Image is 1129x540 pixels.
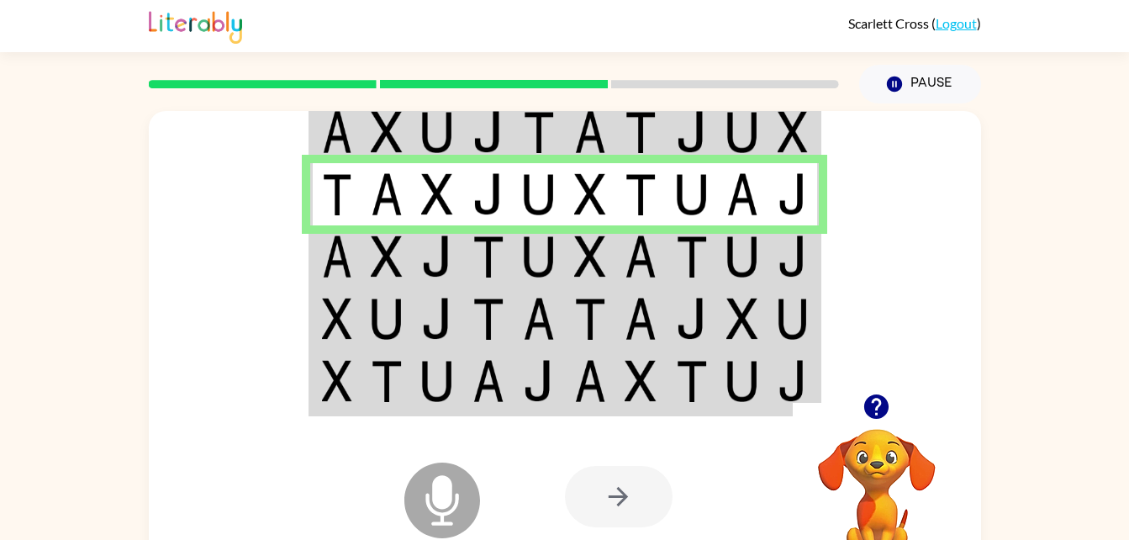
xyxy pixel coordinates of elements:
img: x [371,111,403,153]
img: j [421,236,453,278]
img: u [726,236,758,278]
img: a [726,173,758,215]
img: u [676,173,708,215]
a: Logout [936,15,977,31]
img: j [472,111,504,153]
img: t [574,298,606,340]
img: x [726,298,758,340]
img: x [421,173,453,215]
img: a [322,111,352,153]
img: u [523,236,555,278]
img: x [371,236,403,278]
img: j [523,360,555,402]
img: t [676,236,708,278]
img: x [778,111,808,153]
img: a [574,111,606,153]
img: a [322,236,352,278]
img: t [371,360,403,402]
img: a [371,173,403,215]
button: Pause [859,65,981,103]
img: u [726,360,758,402]
div: ( ) [848,15,981,31]
img: j [472,173,504,215]
img: a [574,360,606,402]
img: x [322,360,352,402]
img: j [778,236,808,278]
img: u [726,111,758,153]
img: t [625,173,657,215]
img: x [574,236,606,278]
img: Literably [149,7,242,44]
img: u [778,298,808,340]
img: a [523,298,555,340]
img: a [472,360,504,402]
img: t [523,111,555,153]
img: u [421,111,453,153]
img: j [676,298,708,340]
img: u [371,298,403,340]
img: x [322,298,352,340]
img: u [523,173,555,215]
img: a [625,236,657,278]
img: t [322,173,352,215]
img: x [574,173,606,215]
img: u [421,360,453,402]
img: t [676,360,708,402]
img: j [676,111,708,153]
img: j [778,360,808,402]
img: j [421,298,453,340]
img: j [778,173,808,215]
img: x [625,360,657,402]
img: t [625,111,657,153]
img: t [472,298,504,340]
span: Scarlett Cross [848,15,931,31]
img: t [472,236,504,278]
img: a [625,298,657,340]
